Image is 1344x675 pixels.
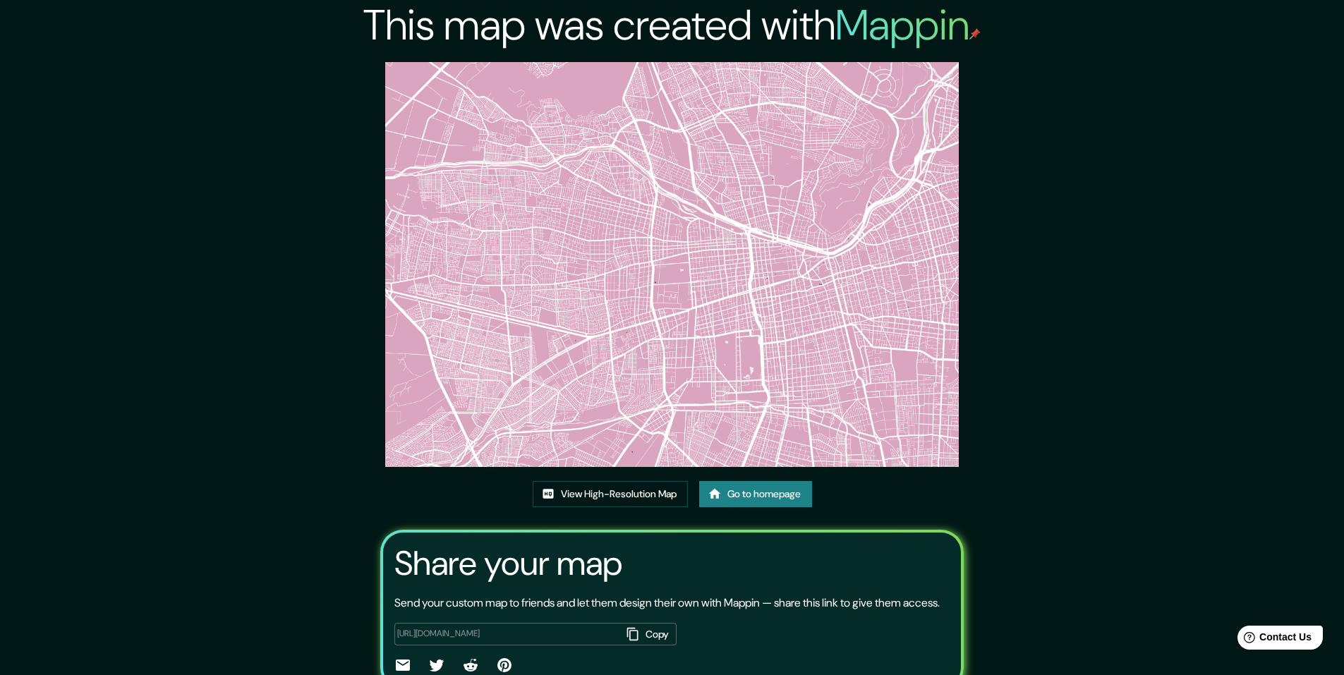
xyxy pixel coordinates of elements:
[699,481,812,507] a: Go to homepage
[394,595,940,612] p: Send your custom map to friends and let them design their own with Mappin — share this link to gi...
[385,62,958,467] img: created-map
[1218,620,1328,659] iframe: Help widget launcher
[622,623,677,646] button: Copy
[969,28,981,39] img: mappin-pin
[533,481,688,507] a: View High-Resolution Map
[394,544,622,583] h3: Share your map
